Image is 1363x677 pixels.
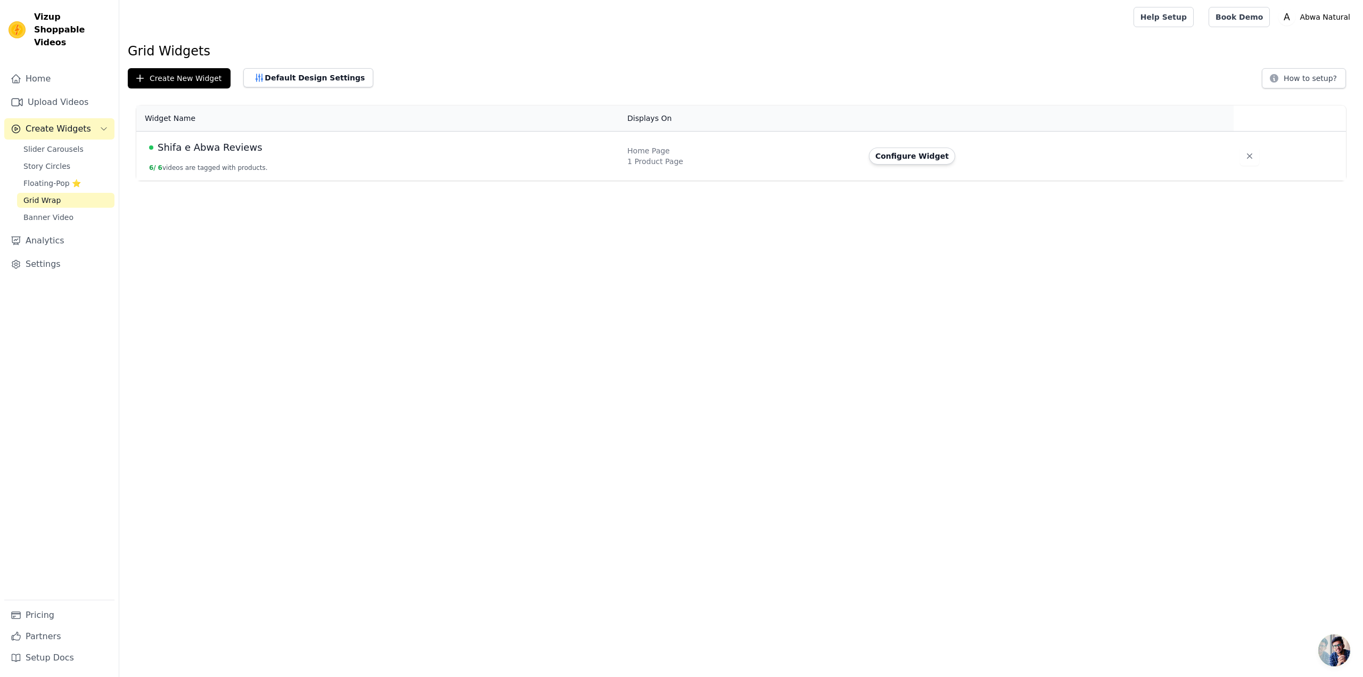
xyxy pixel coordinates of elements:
text: A [1284,12,1290,22]
th: Displays On [621,105,863,132]
a: Slider Carousels [17,142,114,157]
a: Setup Docs [4,647,114,668]
a: Floating-Pop ⭐ [17,176,114,191]
span: Grid Wrap [23,195,61,206]
a: Banner Video [17,210,114,225]
a: How to setup? [1262,76,1346,86]
button: Delete widget [1240,146,1259,166]
a: Home [4,68,114,89]
span: Banner Video [23,212,73,223]
div: Home Page [627,145,856,156]
a: Analytics [4,230,114,251]
span: Vizup Shoppable Videos [34,11,110,49]
span: Floating-Pop ⭐ [23,178,81,189]
button: A Abwa Natural [1278,7,1354,27]
a: Story Circles [17,159,114,174]
button: Configure Widget [869,148,955,165]
div: 1 Product Page [627,156,856,167]
a: Book Demo [1209,7,1270,27]
span: 6 / [149,164,156,172]
button: 6/ 6videos are tagged with products. [149,164,268,172]
a: Settings [4,254,114,275]
span: Create Widgets [26,123,91,135]
button: Create Widgets [4,118,114,140]
th: Widget Name [136,105,621,132]
a: Pricing [4,605,114,626]
a: Upload Videos [4,92,114,113]
span: Live Published [149,145,153,150]
span: Slider Carousels [23,144,84,154]
a: Partners [4,626,114,647]
p: Abwa Natural [1295,7,1354,27]
img: Vizup [9,21,26,38]
span: Shifa e Abwa Reviews [158,140,262,155]
button: Create New Widget [128,68,231,88]
span: Story Circles [23,161,70,172]
a: Grid Wrap [17,193,114,208]
div: Open chat [1318,634,1350,666]
a: Help Setup [1134,7,1194,27]
span: 6 [158,164,162,172]
button: How to setup? [1262,68,1346,88]
button: Default Design Settings [243,68,373,87]
h1: Grid Widgets [128,43,1354,60]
